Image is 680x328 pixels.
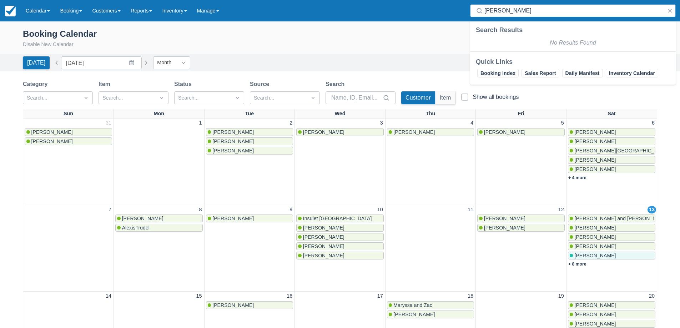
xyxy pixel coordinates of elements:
button: Customer [401,91,435,104]
a: 20 [648,292,656,300]
span: [PERSON_NAME] [574,225,616,231]
a: [PERSON_NAME] [477,128,565,136]
a: Sales Report [522,69,559,77]
span: [PERSON_NAME][GEOGRAPHIC_DATA] [574,148,668,153]
span: [PERSON_NAME] [574,138,616,144]
em: No Results Found [550,40,596,46]
span: [PERSON_NAME] [574,166,616,172]
a: + 8 more [568,262,586,267]
div: Search Results [476,26,670,34]
a: 31 [104,119,113,127]
a: 4 [469,119,475,127]
a: 17 [376,292,384,300]
a: [PERSON_NAME] [206,215,293,222]
span: Dropdown icon [180,59,187,66]
a: Booking Index [477,69,519,77]
span: [PERSON_NAME] [212,216,254,221]
img: checkfront-main-nav-mini-logo.png [5,6,16,16]
a: [PERSON_NAME] [387,128,474,136]
a: [PERSON_NAME] [296,242,384,250]
a: [PERSON_NAME] [568,137,655,145]
span: [PERSON_NAME] [212,129,254,135]
a: [PERSON_NAME] [296,224,384,232]
a: Maryssa and Zac [387,301,474,309]
a: 16 [285,292,294,300]
span: Dropdown icon [309,94,317,101]
a: 3 [379,119,384,127]
span: [PERSON_NAME] [484,225,525,231]
a: 12 [557,206,565,214]
a: 5 [560,119,565,127]
label: Category [23,80,50,89]
span: AlexisTrudel [122,225,150,231]
span: [PERSON_NAME] [122,216,163,221]
a: [PERSON_NAME] [387,311,474,318]
a: 2 [288,119,294,127]
a: Inventory Calendar [606,69,658,77]
span: [PERSON_NAME] [303,225,344,231]
label: Source [250,80,272,89]
a: [PERSON_NAME] [206,128,293,136]
a: AlexisTrudel [115,224,203,232]
span: [PERSON_NAME] [393,129,435,135]
input: Search ( / ) [484,4,664,17]
a: 19 [557,292,565,300]
span: Dropdown icon [234,94,241,101]
a: [PERSON_NAME] [568,156,655,164]
a: Mon [152,109,166,118]
a: [PERSON_NAME][GEOGRAPHIC_DATA] [568,147,655,155]
a: 18 [466,292,475,300]
a: [PERSON_NAME] [568,242,655,250]
a: 1 [198,119,203,127]
span: [PERSON_NAME] [303,243,344,249]
a: 11 [466,206,475,214]
label: Status [174,80,195,89]
a: [PERSON_NAME] [296,128,384,136]
a: Sat [606,109,617,118]
a: 10 [376,206,384,214]
a: 8 [198,206,203,214]
a: [PERSON_NAME] [206,147,293,155]
span: [PERSON_NAME] [574,302,616,308]
a: [PERSON_NAME] [296,252,384,259]
label: Search [326,80,347,89]
button: Item [435,91,455,104]
a: [PERSON_NAME] [25,128,112,136]
a: [PERSON_NAME] [568,301,655,309]
span: [PERSON_NAME] [31,138,73,144]
a: [PERSON_NAME] [568,233,655,241]
a: Insulet [GEOGRAPHIC_DATA] [296,215,384,222]
a: 7 [107,206,113,214]
div: Show all bookings [473,94,519,101]
span: Insulet [GEOGRAPHIC_DATA] [303,216,372,221]
div: Booking Calendar [23,29,97,39]
a: [PERSON_NAME] [568,311,655,318]
a: 14 [104,292,113,300]
a: [PERSON_NAME] [568,320,655,328]
span: [PERSON_NAME] [574,253,616,258]
span: [PERSON_NAME] [303,253,344,258]
span: Maryssa and Zac [393,302,432,308]
span: [PERSON_NAME] [212,302,254,308]
a: 15 [195,292,203,300]
a: 13 [648,206,656,214]
a: [PERSON_NAME] [568,165,655,173]
a: [PERSON_NAME] [206,301,293,309]
button: [DATE] [23,56,50,69]
span: [PERSON_NAME] [574,312,616,317]
span: [PERSON_NAME] [574,129,616,135]
span: Dropdown icon [82,94,90,101]
a: Daily Manifest [562,69,603,77]
a: + 4 more [568,175,586,180]
a: 9 [288,206,294,214]
span: [PERSON_NAME] [484,216,525,221]
span: [PERSON_NAME] [303,234,344,240]
a: [PERSON_NAME] [568,252,655,259]
span: [PERSON_NAME] [574,157,616,163]
input: Name, ID, Email... [331,91,381,104]
input: Date [61,56,142,69]
a: Thu [424,109,437,118]
a: [PERSON_NAME] [477,224,565,232]
span: [PERSON_NAME] [31,129,73,135]
span: [PERSON_NAME] [212,148,254,153]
